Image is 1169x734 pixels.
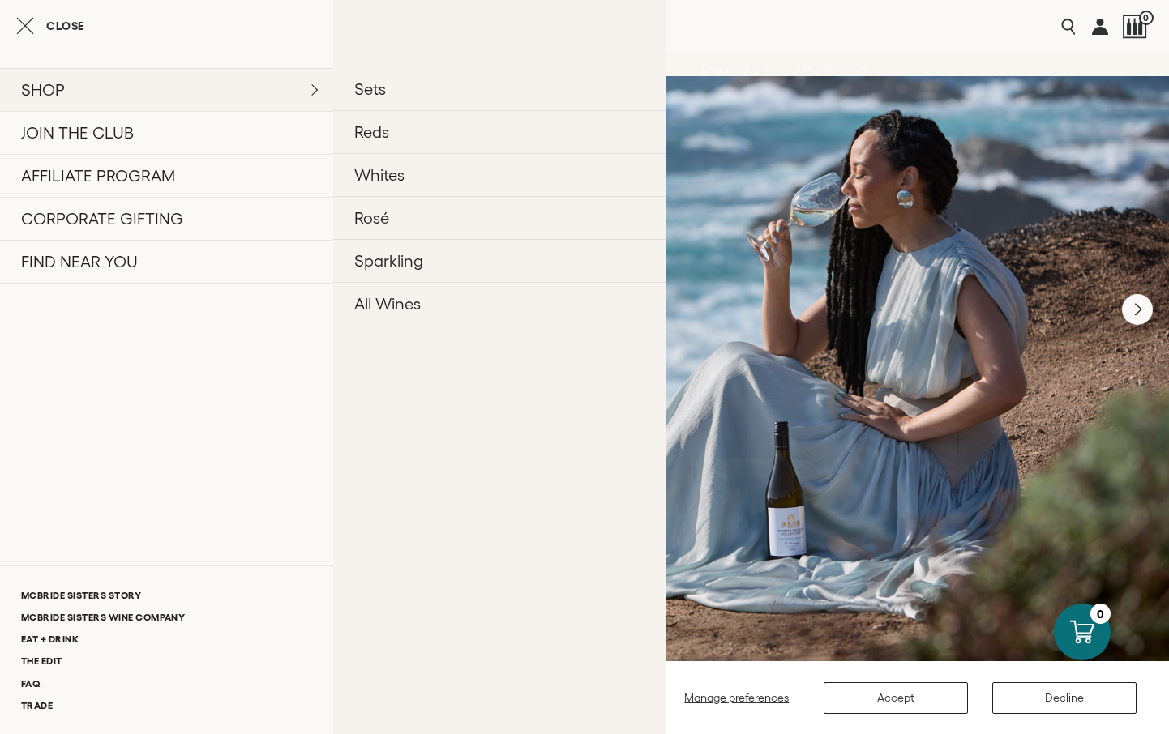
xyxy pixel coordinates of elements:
[46,20,84,32] span: Close
[333,153,666,196] a: Whites
[674,682,799,714] button: Manage preferences
[684,691,789,704] span: Manage preferences
[333,282,666,325] a: All Wines
[333,196,666,239] a: Rosé
[333,239,666,282] a: Sparkling
[692,53,778,85] a: OUR STORY
[16,16,84,36] button: Close cart
[824,682,968,714] button: Accept
[786,53,880,85] a: FIND NEAR YOU
[702,63,759,75] span: OUR STORY
[1090,604,1111,624] div: 0
[1139,11,1154,25] span: 0
[333,110,666,153] a: Reds
[992,682,1137,714] button: Decline
[1122,294,1153,325] button: Next
[796,63,869,75] span: FIND NEAR YOU
[333,68,666,110] a: Sets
